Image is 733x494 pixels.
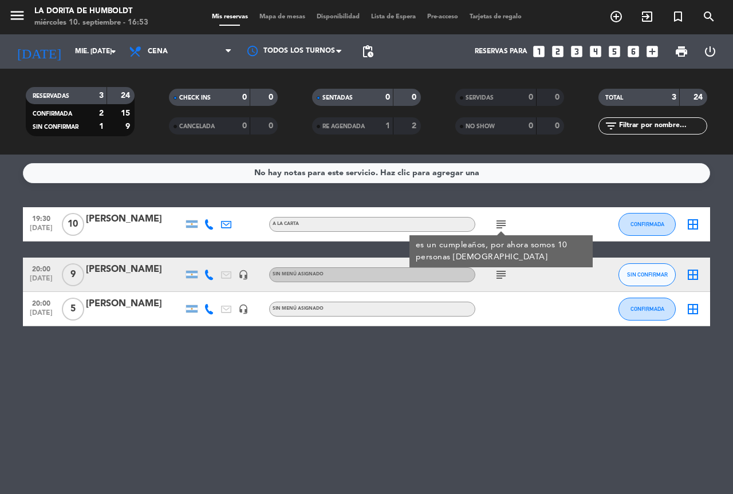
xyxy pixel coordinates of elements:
[618,213,676,236] button: CONFIRMADA
[27,224,56,238] span: [DATE]
[421,14,464,20] span: Pre-acceso
[99,92,104,100] strong: 3
[206,14,254,20] span: Mis reservas
[9,7,26,24] i: menu
[107,45,120,58] i: arrow_drop_down
[254,14,311,20] span: Mapa de mesas
[475,48,527,56] span: Reservas para
[466,95,494,101] span: SERVIDAS
[412,93,419,101] strong: 0
[618,120,707,132] input: Filtrar por nombre...
[34,6,148,17] div: La Dorita de Humboldt
[675,45,688,58] span: print
[27,211,56,224] span: 19:30
[703,45,717,58] i: power_settings_new
[365,14,421,20] span: Lista de Espera
[27,275,56,288] span: [DATE]
[238,304,249,314] i: headset_mic
[672,93,676,101] strong: 3
[630,221,664,227] span: CONFIRMADA
[627,271,668,278] span: SIN CONFIRMAR
[242,122,247,130] strong: 0
[693,93,705,101] strong: 24
[604,119,618,133] i: filter_list
[494,268,508,282] i: subject
[34,17,148,29] div: miércoles 10. septiembre - 16:53
[494,218,508,231] i: subject
[33,93,69,99] span: RESERVADAS
[99,109,104,117] strong: 2
[607,44,622,59] i: looks_5
[686,302,700,316] i: border_all
[86,297,183,311] div: [PERSON_NAME]
[99,122,104,131] strong: 1
[273,272,324,276] span: Sin menú asignado
[62,213,84,236] span: 10
[273,222,299,226] span: A LA CARTA
[529,93,533,101] strong: 0
[686,218,700,231] i: border_all
[269,93,275,101] strong: 0
[9,7,26,28] button: menu
[588,44,603,59] i: looks_4
[555,122,562,130] strong: 0
[618,263,676,286] button: SIN CONFIRMAR
[640,10,654,23] i: exit_to_app
[416,239,587,263] div: es un cumpleaños, por ahora somos 10 personas [DEMOGRAPHIC_DATA]
[626,44,641,59] i: looks_6
[464,14,527,20] span: Tarjetas de regalo
[121,92,132,100] strong: 24
[385,122,390,130] strong: 1
[686,268,700,282] i: border_all
[412,122,419,130] strong: 2
[618,298,676,321] button: CONFIRMADA
[27,309,56,322] span: [DATE]
[529,122,533,130] strong: 0
[385,93,390,101] strong: 0
[269,122,275,130] strong: 0
[33,124,78,130] span: SIN CONFIRMAR
[125,122,132,131] strong: 9
[33,111,72,117] span: CONFIRMADA
[609,10,623,23] i: add_circle_outline
[148,48,168,56] span: Cena
[179,124,215,129] span: CANCELADA
[311,14,365,20] span: Disponibilidad
[86,262,183,277] div: [PERSON_NAME]
[550,44,565,59] i: looks_two
[179,95,211,101] span: CHECK INS
[630,306,664,312] span: CONFIRMADA
[242,93,247,101] strong: 0
[361,45,375,58] span: pending_actions
[605,95,623,101] span: TOTAL
[322,95,353,101] span: SENTADAS
[466,124,495,129] span: NO SHOW
[238,270,249,280] i: headset_mic
[555,93,562,101] strong: 0
[696,34,724,69] div: LOG OUT
[62,263,84,286] span: 9
[86,212,183,227] div: [PERSON_NAME]
[254,167,479,180] div: No hay notas para este servicio. Haz clic para agregar una
[702,10,716,23] i: search
[9,39,69,64] i: [DATE]
[121,109,132,117] strong: 15
[322,124,365,129] span: RE AGENDADA
[671,10,685,23] i: turned_in_not
[27,296,56,309] span: 20:00
[62,298,84,321] span: 5
[569,44,584,59] i: looks_3
[273,306,324,311] span: Sin menú asignado
[531,44,546,59] i: looks_one
[645,44,660,59] i: add_box
[27,262,56,275] span: 20:00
